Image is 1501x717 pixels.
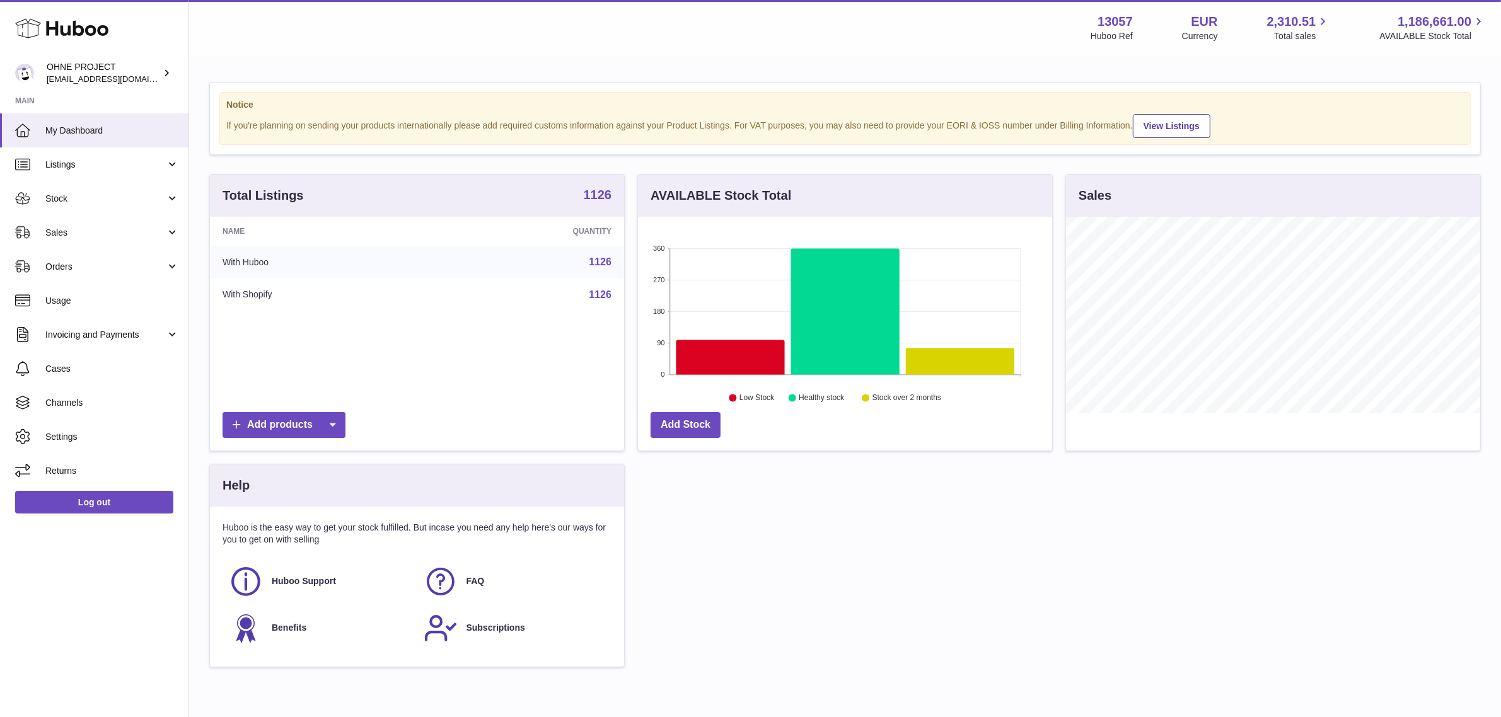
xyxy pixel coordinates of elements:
a: Add products [223,412,345,438]
div: Currency [1182,30,1218,42]
a: Subscriptions [424,611,606,645]
a: Huboo Support [229,565,411,599]
span: Sales [45,227,166,239]
a: View Listings [1133,114,1210,138]
span: [EMAIL_ADDRESS][DOMAIN_NAME] [47,74,185,84]
span: My Dashboard [45,125,179,137]
h3: Total Listings [223,187,304,204]
span: 1,186,661.00 [1398,13,1471,30]
a: Log out [15,491,173,513]
h3: Help [223,477,250,494]
span: Cases [45,363,179,375]
text: 180 [653,307,664,315]
h3: Sales [1079,187,1111,204]
strong: 13057 [1098,13,1133,30]
span: Stock [45,193,166,205]
a: FAQ [424,565,606,599]
span: 2,310.51 [1267,13,1316,30]
h3: AVAILABLE Stock Total [651,187,791,204]
div: Huboo Ref [1091,30,1133,42]
span: AVAILABLE Stock Total [1379,30,1486,42]
th: Quantity [433,217,624,246]
span: Total sales [1274,30,1330,42]
td: With Shopify [210,278,433,311]
a: 2,310.51 Total sales [1267,13,1331,42]
text: Low Stock [739,394,775,403]
a: 1126 [584,188,612,204]
p: Huboo is the easy way to get your stock fulfilled. But incase you need any help here's our ways f... [223,522,611,546]
a: 1126 [589,256,611,267]
span: Benefits [272,622,306,634]
strong: Notice [226,99,1464,111]
th: Name [210,217,433,246]
span: Huboo Support [272,575,336,587]
text: Stock over 2 months [872,394,941,403]
a: 1126 [589,289,611,300]
a: Benefits [229,611,411,645]
span: Channels [45,397,179,409]
span: Listings [45,159,166,171]
span: FAQ [467,575,485,587]
span: Invoicing and Payments [45,329,166,341]
span: Orders [45,261,166,273]
span: Settings [45,431,179,443]
span: Subscriptions [467,622,525,634]
div: If you're planning on sending your products internationally please add required customs informati... [226,112,1464,138]
text: Healthy stock [799,394,845,403]
div: OHNE PROJECT [47,61,160,85]
text: 90 [657,339,664,347]
a: 1,186,661.00 AVAILABLE Stock Total [1379,13,1486,42]
span: Usage [45,295,179,307]
text: 360 [653,244,664,252]
a: Add Stock [651,412,721,438]
td: With Huboo [210,246,433,278]
text: 0 [661,370,664,378]
text: 270 [653,276,664,284]
span: Returns [45,465,179,477]
strong: EUR [1191,13,1217,30]
strong: 1126 [584,188,612,201]
img: internalAdmin-13057@internal.huboo.com [15,64,34,83]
